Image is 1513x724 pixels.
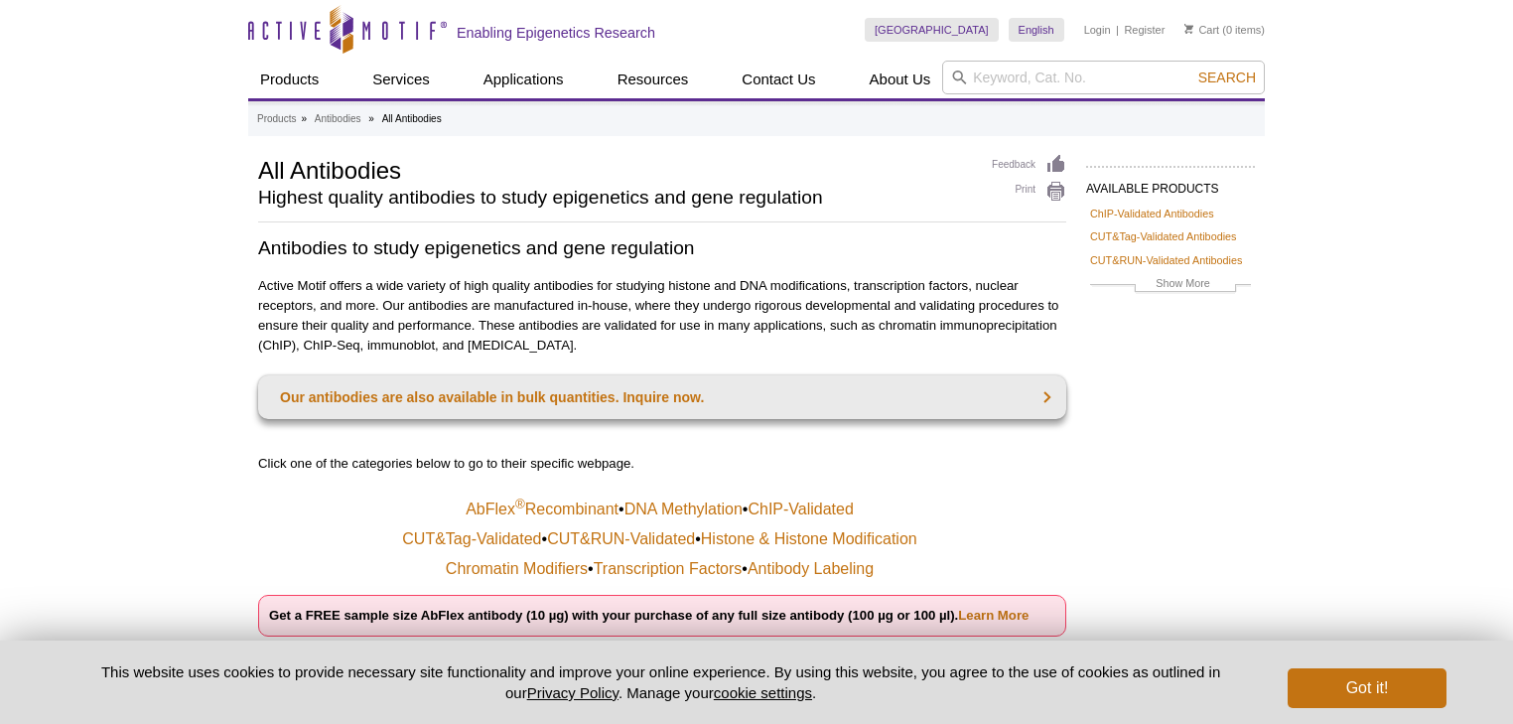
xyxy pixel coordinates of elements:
[701,529,917,549] a: Histone & Histone Modification
[1184,18,1265,42] li: (0 items)
[258,189,972,207] h2: Highest quality antibodies to study epigenetics and gene regulation
[942,61,1265,94] input: Keyword, Cat. No.
[260,525,1064,553] td: • •
[472,61,576,98] a: Applications
[466,500,619,519] a: AbFlex®Recombinant
[1198,70,1256,85] span: Search
[1090,251,1242,269] a: CUT&RUN-Validated Antibodies
[1124,23,1165,37] a: Register
[301,113,307,124] li: »
[748,500,853,519] a: ChIP-Validated
[248,61,331,98] a: Products
[858,61,943,98] a: About Us
[1009,18,1064,42] a: English
[624,500,743,519] a: DNA Methylation
[1090,205,1214,222] a: ChIP-Validated Antibodies
[368,113,374,124] li: »
[1090,274,1251,297] a: Show More
[67,661,1255,703] p: This website uses cookies to provide necessary site functionality and improve your online experie...
[260,555,1064,583] td: • •
[958,608,1029,623] a: Learn More
[260,496,1064,523] td: • •
[258,454,1066,474] p: Click one of the categories below to go to their specific webpage.
[714,684,812,701] button: cookie settings
[1086,166,1255,202] h2: AVAILABLE PRODUCTS
[258,375,1066,419] a: Our antibodies are also available in bulk quantities. Inquire now.
[865,18,999,42] a: [GEOGRAPHIC_DATA]
[1184,23,1219,37] a: Cart
[1184,24,1193,34] img: Your Cart
[748,559,874,579] a: Antibody Labeling
[258,154,972,184] h1: All Antibodies
[402,529,541,549] a: CUT&Tag-Validated
[269,608,1029,623] strong: Get a FREE sample size AbFlex antibody (10 µg) with your purchase of any full size antibody (100 ...
[1116,18,1119,42] li: |
[315,110,361,128] a: Antibodies
[730,61,827,98] a: Contact Us
[606,61,701,98] a: Resources
[446,559,588,579] a: Chromatin Modifiers
[257,110,296,128] a: Products
[1192,69,1262,86] button: Search
[992,154,1066,176] a: Feedback
[1288,668,1446,708] button: Got it!
[527,684,619,701] a: Privacy Policy
[594,559,743,579] a: Transcription Factors
[360,61,442,98] a: Services
[515,497,525,511] sup: ®
[457,24,655,42] h2: Enabling Epigenetics Research
[1084,23,1111,37] a: Login
[258,276,1066,356] p: Active Motif offers a wide variety of high quality antibodies for studying histone and DNA modifi...
[382,113,442,124] li: All Antibodies
[992,181,1066,203] a: Print
[1090,227,1236,245] a: CUT&Tag-Validated Antibodies
[547,529,695,549] a: CUT&RUN-Validated
[258,234,1066,261] h2: Antibodies to study epigenetics and gene regulation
